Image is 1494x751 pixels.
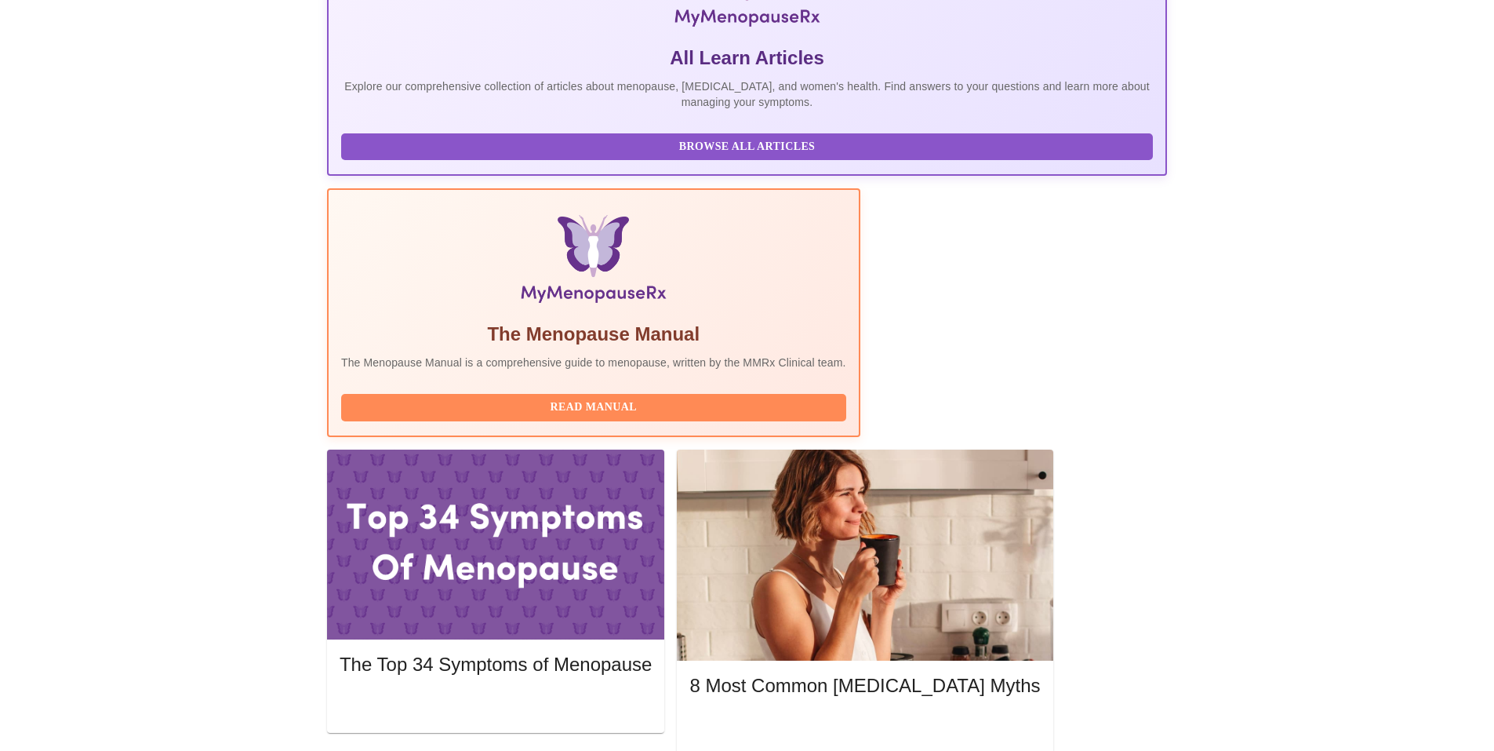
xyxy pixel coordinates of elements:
[357,398,831,417] span: Read Manual
[340,697,656,710] a: Read More
[689,719,1044,732] a: Read More
[340,652,652,677] h5: The Top 34 Symptoms of Menopause
[341,322,846,347] h5: The Menopause Manual
[341,355,846,370] p: The Menopause Manual is a comprehensive guide to menopause, written by the MMRx Clinical team.
[357,137,1137,157] span: Browse All Articles
[340,691,652,719] button: Read More
[705,717,1024,737] span: Read More
[689,713,1040,741] button: Read More
[341,139,1157,152] a: Browse All Articles
[421,215,765,309] img: Menopause Manual
[689,673,1040,698] h5: 8 Most Common [MEDICAL_DATA] Myths
[341,46,1153,71] h5: All Learn Articles
[341,78,1153,110] p: Explore our comprehensive collection of articles about menopause, [MEDICAL_DATA], and women's hea...
[341,133,1153,161] button: Browse All Articles
[341,394,846,421] button: Read Manual
[355,695,636,715] span: Read More
[341,399,850,413] a: Read Manual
